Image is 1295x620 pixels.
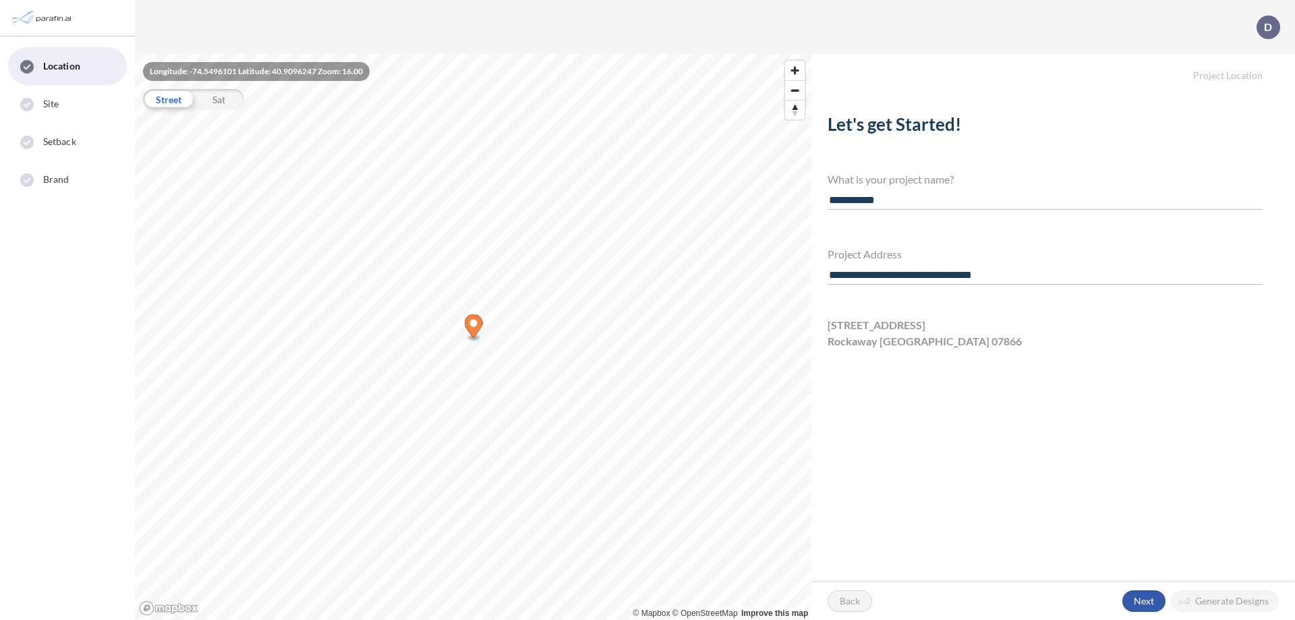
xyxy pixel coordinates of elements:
[10,5,76,30] img: Parafin
[465,314,483,342] div: Map marker
[1122,590,1165,612] button: Next
[672,609,738,618] a: OpenStreetMap
[43,173,69,186] span: Brand
[741,609,808,618] a: Improve this map
[1264,21,1272,33] p: D
[828,317,925,333] span: [STREET_ADDRESS]
[43,59,80,73] span: Location
[785,81,805,100] span: Zoom out
[811,54,1295,82] h5: Project Location
[139,600,198,616] a: Mapbox homepage
[828,173,1263,186] h4: What is your project name?
[43,97,59,111] span: Site
[785,100,805,119] button: Reset bearing to north
[633,609,670,618] a: Mapbox
[828,248,1263,260] h4: Project Address
[828,333,1022,349] span: Rockaway [GEOGRAPHIC_DATA] 07866
[785,80,805,100] button: Zoom out
[785,61,805,80] button: Zoom in
[143,62,370,81] div: Longitude: -74.5496101 Latitude: 40.9096247 Zoom: 16.00
[43,135,76,148] span: Setback
[143,89,194,109] div: Street
[828,114,1263,140] h2: Let's get Started!
[135,54,811,620] canvas: Map
[194,89,244,109] div: Sat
